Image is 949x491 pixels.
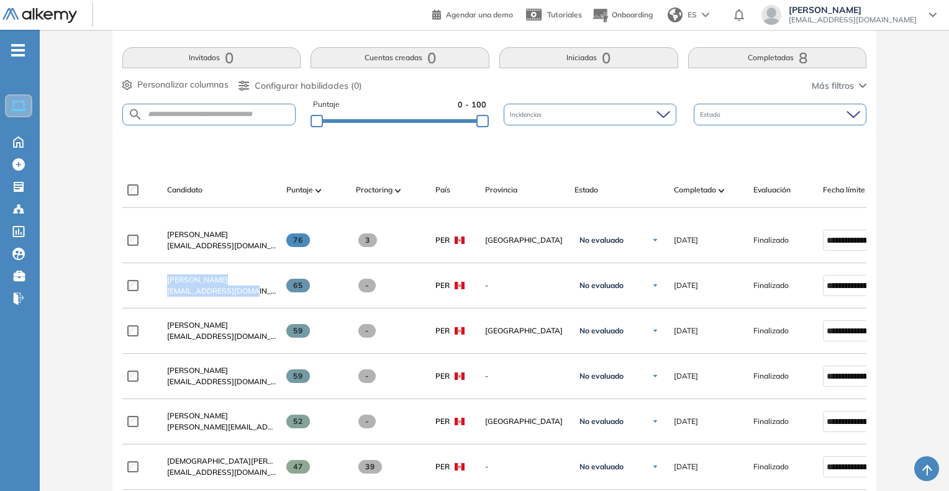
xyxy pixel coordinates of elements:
[485,184,517,196] span: Provincia
[579,462,624,472] span: No evaluado
[432,6,513,21] a: Agendar una demo
[652,463,659,471] img: Ícono de flecha
[167,331,276,342] span: [EMAIL_ADDRESS][DOMAIN_NAME]
[579,371,624,381] span: No evaluado
[311,47,489,68] button: Cuentas creadas0
[167,366,228,375] span: [PERSON_NAME]
[455,327,465,335] img: PER
[167,421,276,433] span: [PERSON_NAME][EMAIL_ADDRESS][PERSON_NAME][DOMAIN_NAME]
[652,372,659,380] img: Ícono de flecha
[455,282,465,289] img: PER
[499,47,678,68] button: Iniciadas0
[286,184,313,196] span: Puntaje
[485,280,565,291] span: -
[313,99,340,110] span: Puntaje
[358,369,376,383] span: -
[395,189,401,192] img: [missing "en.ARROW_ALT" translation]
[574,184,598,196] span: Estado
[128,107,143,122] img: SEARCH_ALT
[455,418,465,425] img: PER
[510,110,544,119] span: Incidencias
[455,463,465,471] img: PER
[358,324,376,338] span: -
[753,325,789,336] span: Finalizado
[167,230,228,239] span: [PERSON_NAME]
[167,411,228,420] span: [PERSON_NAME]
[167,365,276,376] a: [PERSON_NAME]
[435,184,450,196] span: País
[592,2,653,29] button: Onboarding
[286,324,311,338] span: 59
[485,461,565,472] span: -
[11,49,25,52] i: -
[702,12,709,17] img: arrow
[167,467,276,478] span: [EMAIL_ADDRESS][DOMAIN_NAME]
[823,184,865,196] span: Fecha límite
[753,184,791,196] span: Evaluación
[579,326,624,336] span: No evaluado
[455,236,465,244] img: PER
[485,416,565,427] span: [GEOGRAPHIC_DATA]
[694,104,866,125] div: Estado
[122,78,229,91] button: Personalizar columnas
[753,235,789,246] span: Finalizado
[286,460,311,474] span: 47
[700,110,723,119] span: Estado
[789,15,917,25] span: [EMAIL_ADDRESS][DOMAIN_NAME]
[167,240,276,251] span: [EMAIL_ADDRESS][DOMAIN_NAME]
[652,418,659,425] img: Ícono de flecha
[286,369,311,383] span: 59
[789,5,917,15] span: [PERSON_NAME]
[674,235,698,246] span: [DATE]
[167,320,228,330] span: [PERSON_NAME]
[435,280,450,291] span: PER
[547,10,582,19] span: Tutoriales
[753,461,789,472] span: Finalizado
[812,79,866,92] button: Más filtros
[458,99,486,110] span: 0 - 100
[167,275,228,284] span: [PERSON_NAME]
[579,417,624,426] span: No evaluado
[358,415,376,428] span: -
[435,235,450,246] span: PER
[286,415,311,428] span: 52
[167,229,276,240] a: [PERSON_NAME]
[238,79,362,92] button: Configurar habilidades (0)
[652,282,659,289] img: Ícono de flecha
[435,461,450,472] span: PER
[674,371,698,382] span: [DATE]
[688,9,697,20] span: ES
[753,371,789,382] span: Finalizado
[674,184,716,196] span: Completado
[674,325,698,336] span: [DATE]
[358,233,378,247] span: 3
[167,410,276,421] a: [PERSON_NAME]
[358,279,376,292] span: -
[435,416,450,427] span: PER
[167,456,276,467] a: [DEMOGRAPHIC_DATA][PERSON_NAME]
[652,327,659,335] img: Ícono de flecha
[2,8,77,24] img: Logo
[316,189,322,192] img: [missing "en.ARROW_ALT" translation]
[137,78,229,91] span: Personalizar columnas
[812,79,854,92] span: Más filtros
[167,274,276,286] a: [PERSON_NAME]
[719,189,725,192] img: [missing "en.ARROW_ALT" translation]
[485,371,565,382] span: -
[167,376,276,387] span: [EMAIL_ADDRESS][DOMAIN_NAME]
[674,280,698,291] span: [DATE]
[485,325,565,336] span: [GEOGRAPHIC_DATA]
[455,372,465,380] img: PER
[579,235,624,245] span: No evaluado
[167,456,312,466] span: [DEMOGRAPHIC_DATA][PERSON_NAME]
[167,320,276,331] a: [PERSON_NAME]
[579,281,624,291] span: No evaluado
[446,10,513,19] span: Agendar una demo
[504,104,676,125] div: Incidencias
[167,184,202,196] span: Candidato
[167,286,276,297] span: [EMAIL_ADDRESS][DOMAIN_NAME]
[286,233,311,247] span: 76
[255,79,362,92] span: Configurar habilidades (0)
[356,184,393,196] span: Proctoring
[688,47,867,68] button: Completadas8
